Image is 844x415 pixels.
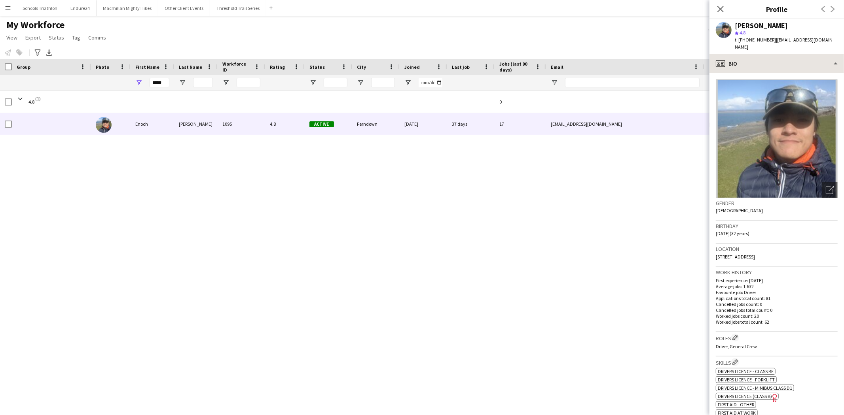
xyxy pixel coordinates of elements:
[324,78,347,87] input: Status Filter Input
[237,78,260,87] input: Workforce ID Filter Input
[716,207,763,213] span: [DEMOGRAPHIC_DATA]
[718,368,774,374] span: Drivers Licence - Class BE
[499,61,532,73] span: Jobs (last 90 days)
[135,79,142,86] button: Open Filter Menu
[452,64,470,70] span: Last job
[546,113,704,135] div: [EMAIL_ADDRESS][DOMAIN_NAME]
[735,37,776,43] span: t. [PHONE_NUMBER]
[97,0,158,16] button: Macmillan Mighty Hikes
[709,4,844,14] h3: Profile
[222,79,229,86] button: Open Filter Menu
[709,54,844,73] div: Bio
[309,79,317,86] button: Open Filter Menu
[718,385,792,391] span: Drivers Licence - Minibus Class D1
[419,78,442,87] input: Joined Filter Input
[17,64,30,70] span: Group
[716,277,838,283] p: First experience: [DATE]
[716,343,757,349] span: Driver, General Crew
[46,32,67,43] a: Status
[716,200,838,207] h3: Gender
[716,245,838,253] h3: Location
[718,393,772,399] span: Drivers Licence (Class B)
[35,91,41,106] span: (1)
[371,78,395,87] input: City Filter Input
[400,113,447,135] div: [DATE]
[447,113,495,135] div: 37 days
[6,34,17,41] span: View
[16,0,64,16] button: Schools Triathlon
[357,64,366,70] span: City
[716,358,838,366] h3: Skills
[551,64,563,70] span: Email
[716,269,838,276] h3: Work history
[716,289,838,295] p: Favourite job: Driver
[404,64,420,70] span: Joined
[565,78,700,87] input: Email Filter Input
[85,32,109,43] a: Comms
[718,377,775,383] span: Drivers Licence - Forklift
[222,61,251,73] span: Workforce ID
[6,19,64,31] span: My Workforce
[49,34,64,41] span: Status
[131,113,174,135] div: Enoch
[96,117,112,133] img: Enoch Cheung
[716,79,838,198] img: Crew avatar or photo
[88,34,106,41] span: Comms
[716,334,838,342] h3: Roles
[309,121,334,127] span: Active
[495,91,546,113] div: 0
[735,37,835,50] span: | [EMAIL_ADDRESS][DOMAIN_NAME]
[210,0,266,16] button: Threshold Trail Series
[709,79,716,86] button: Open Filter Menu
[404,79,412,86] button: Open Filter Menu
[28,91,34,113] span: 4.8
[150,78,169,87] input: First Name Filter Input
[352,113,400,135] div: Ferndown
[716,295,838,301] p: Applications total count: 81
[718,402,754,407] span: First Aid - Other
[735,22,788,29] div: [PERSON_NAME]
[716,223,838,230] h3: Birthday
[740,30,745,36] span: 4.8
[551,79,558,86] button: Open Filter Menu
[716,301,838,307] p: Cancelled jobs count: 0
[22,32,44,43] a: Export
[309,64,325,70] span: Status
[716,319,838,325] p: Worked jobs total count: 62
[44,48,54,57] app-action-btn: Export XLSX
[716,283,838,289] p: Average jobs: 1.632
[33,48,42,57] app-action-btn: Advanced filters
[357,79,364,86] button: Open Filter Menu
[218,113,265,135] div: 1095
[69,32,83,43] a: Tag
[158,0,210,16] button: Other Client Events
[716,230,749,236] span: [DATE] (32 years)
[716,313,838,319] p: Worked jobs count: 20
[174,113,218,135] div: [PERSON_NAME]
[716,307,838,313] p: Cancelled jobs total count: 0
[270,64,285,70] span: Rating
[179,64,202,70] span: Last Name
[135,64,159,70] span: First Name
[265,113,305,135] div: 4.8
[3,32,21,43] a: View
[96,64,109,70] span: Photo
[709,64,723,70] span: Phone
[495,113,546,135] div: 17
[179,79,186,86] button: Open Filter Menu
[704,113,806,135] div: [PHONE_NUMBER]
[64,0,97,16] button: Endure24
[25,34,41,41] span: Export
[193,78,213,87] input: Last Name Filter Input
[716,254,755,260] span: [STREET_ADDRESS]
[822,182,838,198] div: Open photos pop-in
[72,34,80,41] span: Tag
